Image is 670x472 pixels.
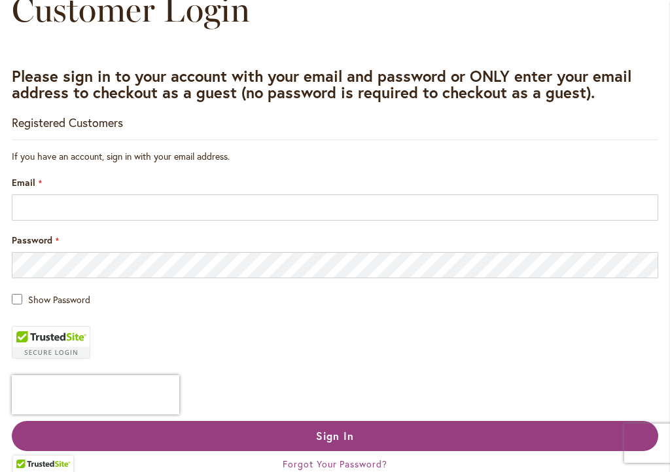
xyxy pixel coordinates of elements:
[12,176,35,189] span: Email
[283,458,387,470] a: Forgot Your Password?
[12,65,631,103] strong: Please sign in to your account with your email and password or ONLY enter your email address to c...
[12,375,179,414] iframe: reCAPTCHA
[316,429,354,443] span: Sign In
[12,150,658,163] div: If you have an account, sign in with your email address.
[10,426,46,462] iframe: Launch Accessibility Center
[28,293,90,306] span: Show Password
[12,421,658,451] button: Sign In
[12,234,52,246] span: Password
[12,326,90,359] div: TrustedSite Certified
[12,115,123,130] strong: Registered Customers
